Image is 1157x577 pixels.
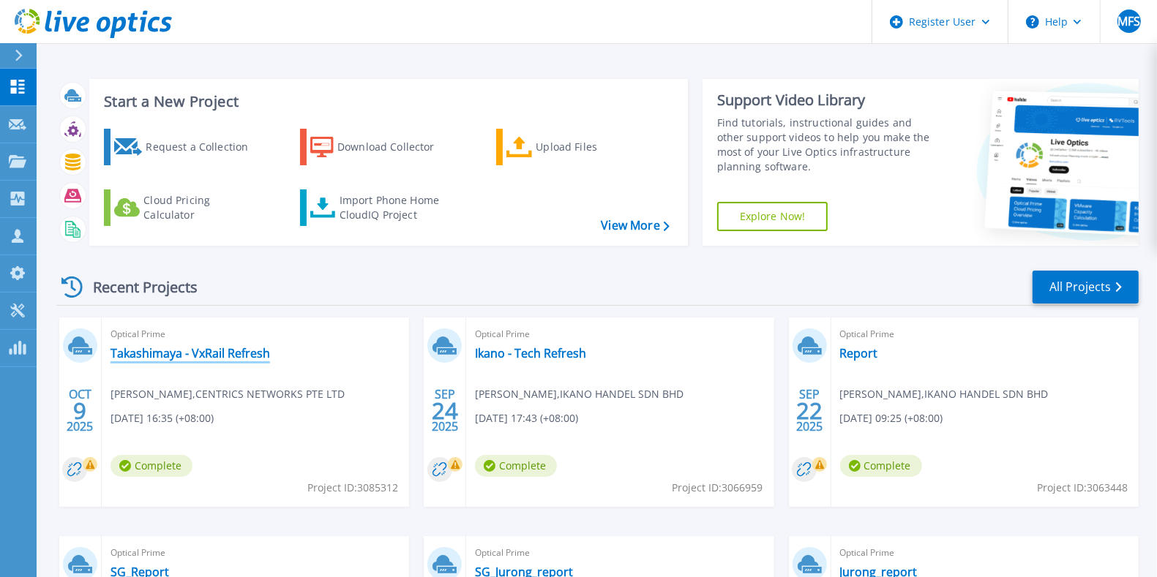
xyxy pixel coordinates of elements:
[1117,15,1140,27] span: MFS
[475,455,557,477] span: Complete
[840,386,1049,402] span: [PERSON_NAME] , IKANO HANDEL SDN BHD
[840,346,878,361] a: Report
[601,219,669,233] a: View More
[111,410,214,426] span: [DATE] 16:35 (+08:00)
[475,346,586,361] a: Ikano - Tech Refresh
[111,455,192,477] span: Complete
[717,91,937,110] div: Support Video Library
[307,480,398,496] span: Project ID: 3085312
[717,116,937,174] div: Find tutorials, instructional guides and other support videos to help you make the most of your L...
[840,410,943,426] span: [DATE] 09:25 (+08:00)
[111,346,270,361] a: Takashimaya - VxRail Refresh
[840,326,1130,342] span: Optical Prime
[796,404,823,417] span: 22
[475,326,765,342] span: Optical Prime
[536,132,653,162] div: Upload Files
[432,404,458,417] span: 24
[1037,480,1128,496] span: Project ID: 3063448
[475,545,765,561] span: Optical Prime
[1033,271,1139,303] a: All Projects
[111,545,400,561] span: Optical Prime
[475,386,684,402] span: [PERSON_NAME] , IKANO HANDEL SDN BHD
[66,384,94,437] div: OCT 2025
[104,189,267,226] a: Cloud Pricing Calculator
[340,193,454,222] div: Import Phone Home CloudIQ Project
[795,384,823,437] div: SEP 2025
[111,326,400,342] span: Optical Prime
[496,129,659,165] a: Upload Files
[337,132,454,162] div: Download Collector
[431,384,459,437] div: SEP 2025
[840,545,1130,561] span: Optical Prime
[300,129,463,165] a: Download Collector
[840,455,922,477] span: Complete
[673,480,763,496] span: Project ID: 3066959
[73,404,86,417] span: 9
[143,193,261,222] div: Cloud Pricing Calculator
[146,132,263,162] div: Request a Collection
[111,386,345,402] span: [PERSON_NAME] , CENTRICS NETWORKS PTE LTD
[104,129,267,165] a: Request a Collection
[56,269,217,305] div: Recent Projects
[104,94,669,110] h3: Start a New Project
[475,410,578,426] span: [DATE] 17:43 (+08:00)
[717,202,828,231] a: Explore Now!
